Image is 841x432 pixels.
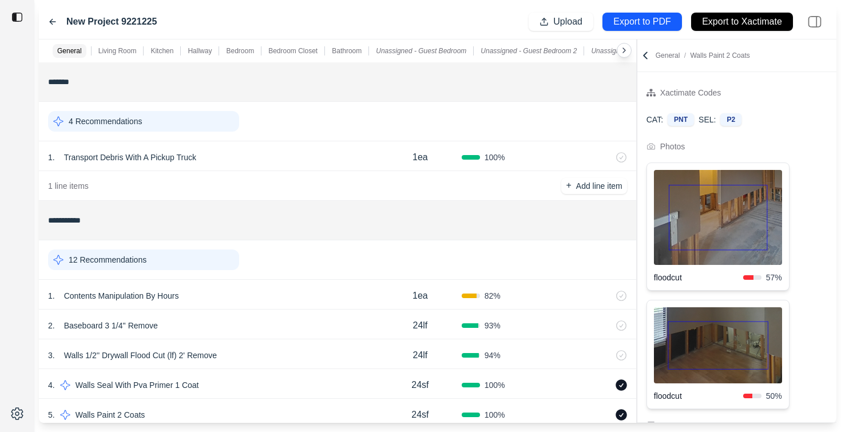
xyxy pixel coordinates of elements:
[66,15,157,29] label: New Project 9221225
[656,51,750,60] p: General
[658,419,679,431] div: Notes
[332,46,362,56] p: Bathroom
[59,318,162,334] p: Baseboard 3 1/4'' Remove
[412,289,428,303] p: 1ea
[654,390,743,402] span: floodcut
[485,350,501,361] span: 94 %
[59,149,201,165] p: Transport Debris With A Pickup Truck
[668,113,694,126] div: PNT
[485,290,501,302] span: 82 %
[226,46,254,56] p: Bedroom
[654,170,782,265] img: Cropped Image
[411,378,429,392] p: 24sf
[485,152,505,163] span: 100 %
[485,409,505,421] span: 100 %
[660,140,685,153] div: Photos
[71,377,204,393] p: Walls Seal With Pva Primer 1 Coat
[720,113,741,126] div: P2
[188,46,212,56] p: Hallway
[654,272,743,283] span: floodcut
[485,379,505,391] span: 100 %
[485,320,501,331] span: 93 %
[412,150,428,164] p: 1ea
[576,180,622,192] p: Add line item
[702,15,782,29] p: Export to Xactimate
[48,152,55,163] p: 1 .
[699,114,716,125] p: SEL:
[481,46,577,56] p: Unassigned - Guest Bedroom 2
[268,46,318,56] p: Bedroom Closet
[48,180,89,192] p: 1 line items
[59,347,221,363] p: Walls 1/2'' Drywall Flood Cut (lf) 2' Remove
[553,15,582,29] p: Upload
[680,51,690,60] span: /
[646,114,663,125] p: CAT:
[376,46,466,56] p: Unassigned - Guest Bedroom
[766,272,782,283] span: 57 %
[566,179,571,192] p: +
[766,390,782,402] span: 50 %
[69,254,146,265] p: 12 Recommendations
[57,46,82,56] p: General
[413,348,428,362] p: 24lf
[59,288,184,304] p: Contents Manipulation By Hours
[591,46,683,56] p: Unassigned - Guest Bathroom
[48,290,55,302] p: 1 .
[690,51,749,60] span: Walls Paint 2 Coats
[660,86,721,100] div: Xactimate Codes
[529,13,593,31] button: Upload
[602,13,682,31] button: Export to PDF
[48,350,55,361] p: 3 .
[48,320,55,331] p: 2 .
[654,307,782,383] img: Cropped Image
[71,407,150,423] p: Walls Paint 2 Coats
[413,319,428,332] p: 24lf
[691,13,793,31] button: Export to Xactimate
[802,9,827,34] img: right-panel.svg
[613,15,671,29] p: Export to PDF
[561,178,626,194] button: +Add line item
[98,46,137,56] p: Living Room
[69,116,142,127] p: 4 Recommendations
[11,11,23,23] img: toggle sidebar
[48,409,55,421] p: 5 .
[150,46,173,56] p: Kitchen
[48,379,55,391] p: 4 .
[411,408,429,422] p: 24sf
